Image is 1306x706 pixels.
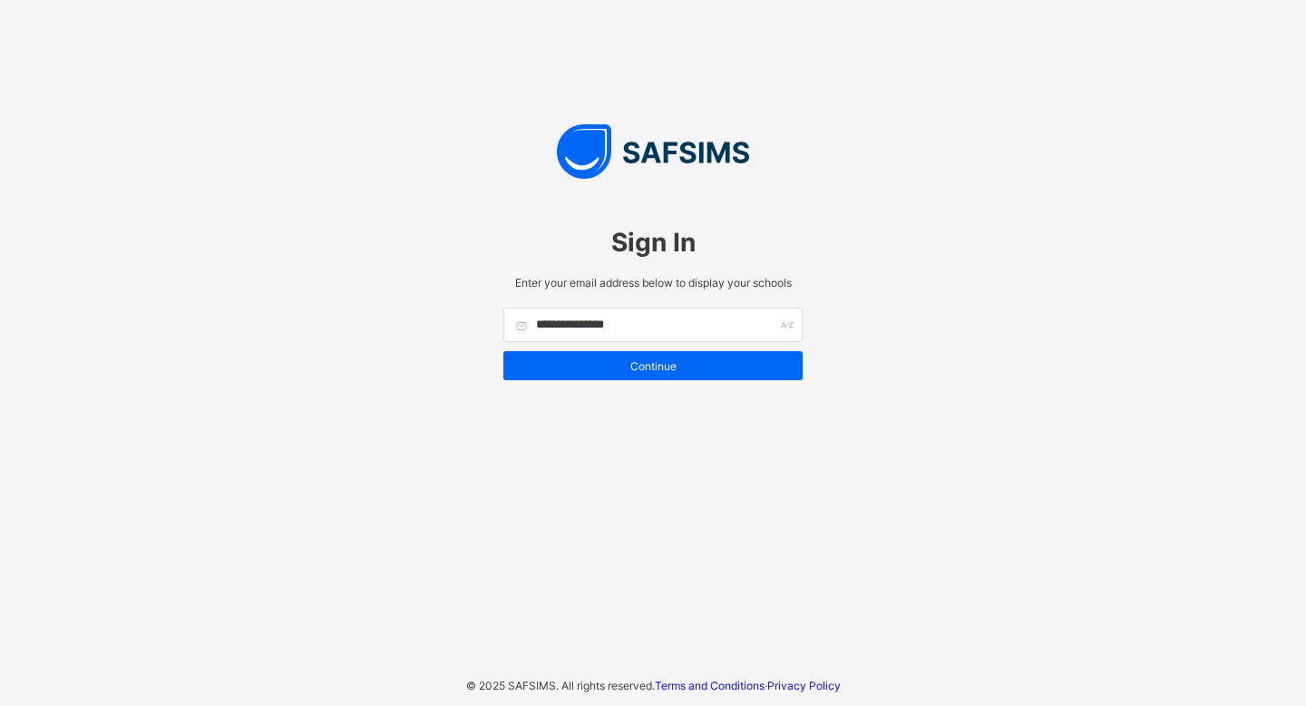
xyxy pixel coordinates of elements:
span: Continue [517,359,789,373]
span: © 2025 SAFSIMS. All rights reserved. [466,679,655,692]
a: Terms and Conditions [655,679,765,692]
span: · [655,679,841,692]
a: Privacy Policy [767,679,841,692]
img: SAFSIMS Logo [485,124,821,179]
span: Enter your email address below to display your schools [503,276,803,289]
span: Sign In [503,227,803,258]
